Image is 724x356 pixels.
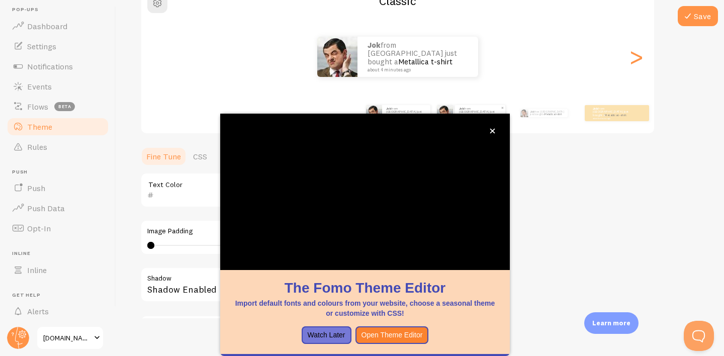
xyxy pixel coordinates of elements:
[471,113,493,117] a: Metallica t-shirt
[678,6,718,26] button: Save
[27,61,73,71] span: Notifications
[27,122,52,132] span: Theme
[368,67,465,72] small: about 4 minutes ago
[27,41,56,51] span: Settings
[12,7,110,13] span: Pop-ups
[605,113,626,117] a: Metallica t-shirt
[386,107,426,119] p: from [GEOGRAPHIC_DATA] just bought a
[366,105,382,121] img: Fomo
[6,137,110,157] a: Rules
[520,109,528,117] img: Fomo
[584,312,639,334] div: Learn more
[6,178,110,198] a: Push
[147,227,435,236] label: Image Padding
[355,326,429,344] button: Open Theme Editor
[6,301,110,321] a: Alerts
[487,126,498,136] button: close,
[302,326,351,344] button: Watch Later
[398,57,452,66] a: Metallica t-shirt
[545,113,562,116] a: Metallica t-shirt
[27,142,47,152] span: Rules
[6,198,110,218] a: Push Data
[593,107,598,111] strong: jok
[6,56,110,76] a: Notifications
[6,218,110,238] a: Opt-In
[317,37,357,77] img: Fomo
[593,117,632,119] small: about 4 minutes ago
[6,97,110,117] a: Flows beta
[27,223,51,233] span: Opt-In
[630,21,642,93] div: Next slide
[368,41,468,72] p: from [GEOGRAPHIC_DATA] just bought a
[12,250,110,257] span: Inline
[27,265,47,275] span: Inline
[368,40,381,50] strong: jok
[6,76,110,97] a: Events
[27,203,65,213] span: Push Data
[459,107,464,111] strong: jok
[592,318,630,328] p: Learn more
[6,16,110,36] a: Dashboard
[398,113,420,117] a: Metallica t-shirt
[12,292,110,299] span: Get Help
[27,21,67,31] span: Dashboard
[187,146,213,166] a: CSS
[12,169,110,175] span: Push
[459,107,501,119] p: from [GEOGRAPHIC_DATA] just bought a
[6,36,110,56] a: Settings
[220,114,510,356] div: The Fomo Theme EditorImport default fonts and colours from your website, choose a seasonal theme ...
[6,260,110,280] a: Inline
[27,81,52,92] span: Events
[593,107,633,119] p: from [GEOGRAPHIC_DATA] just bought a
[27,102,48,112] span: Flows
[27,183,45,193] span: Push
[6,117,110,137] a: Theme
[684,321,714,351] iframe: Help Scout Beacon - Open
[27,306,49,316] span: Alerts
[530,109,564,117] p: from [GEOGRAPHIC_DATA] just bought a
[140,267,442,304] div: Shadow Enabled
[437,105,453,121] img: Fomo
[232,298,498,318] p: Import default fonts and colours from your website, choose a seasonal theme or customize with CSS!
[530,110,534,113] strong: jok
[232,278,498,298] h1: The Fomo Theme Editor
[386,107,391,111] strong: jok
[140,146,187,166] a: Fine Tune
[54,102,75,111] span: beta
